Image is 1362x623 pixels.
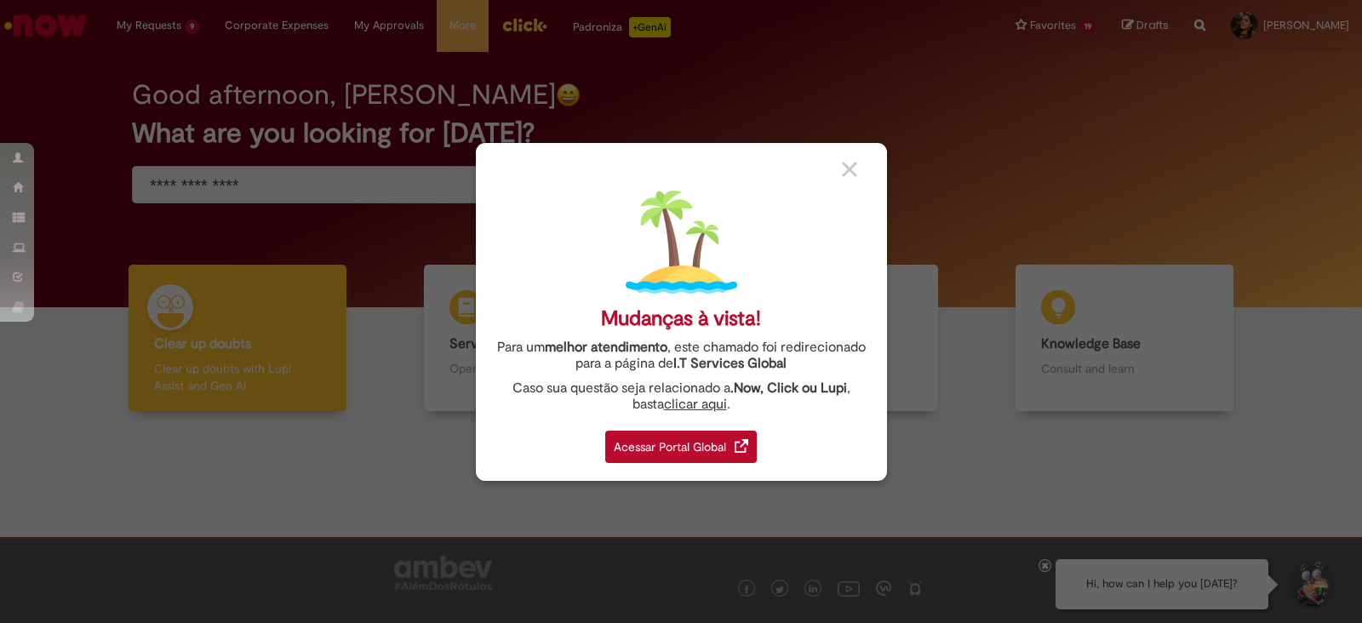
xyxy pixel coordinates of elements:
a: I.T Services Global [673,346,787,372]
img: redirect_link.png [735,439,748,453]
div: Caso sua questão seja relacionado a , basta . [489,380,874,413]
a: Acessar Portal Global [605,421,757,463]
strong: .Now, Click ou Lupi [730,380,847,397]
img: close_button_grey.png [842,162,857,177]
img: island.png [626,186,737,298]
a: clicar aqui [664,386,727,413]
div: Para um , este chamado foi redirecionado para a página de [489,340,874,372]
div: Mudanças à vista! [601,306,761,331]
div: Acessar Portal Global [605,431,757,463]
strong: melhor atendimento [545,339,667,356]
